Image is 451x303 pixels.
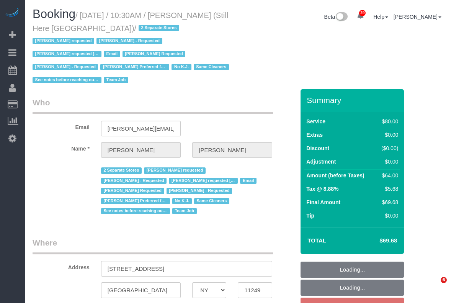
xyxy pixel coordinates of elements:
[378,172,398,179] div: $64.00
[100,64,169,70] span: [PERSON_NAME] Preferred for [STREET_ADDRESS][PERSON_NAME]
[144,167,206,174] span: [PERSON_NAME] requested
[33,7,75,21] span: Booking
[33,38,94,44] span: [PERSON_NAME] requested
[101,282,181,298] input: City
[27,261,95,271] label: Address
[307,96,400,105] h3: Summary
[33,51,101,57] span: [PERSON_NAME] requested [STREET_ADDRESS]
[104,77,128,83] span: Team Job
[33,97,273,114] legend: Who
[101,121,181,136] input: Email
[101,167,142,174] span: 2 Separate Stores
[101,178,167,184] span: [PERSON_NAME] - Requested
[167,188,232,194] span: [PERSON_NAME] - Requested
[306,212,314,219] label: Tip
[441,277,447,283] span: 6
[378,144,398,152] div: ($0.00)
[335,12,348,22] img: New interface
[101,208,170,214] span: See notes before reaching out to customer
[33,64,98,70] span: [PERSON_NAME] - Requested
[192,142,272,158] input: Last Name
[306,185,338,193] label: Tax @ 8.88%
[101,142,181,158] input: First Name
[33,237,273,254] legend: Where
[5,8,20,18] img: Automaid Logo
[425,277,443,295] iframe: Intercom live chat
[172,64,191,70] span: No K.J.
[378,185,398,193] div: $5.68
[172,198,192,204] span: No K.J.
[378,131,398,139] div: $0.00
[306,158,336,165] label: Adjustment
[378,212,398,219] div: $0.00
[240,178,257,184] span: Email
[27,121,95,131] label: Email
[394,14,441,20] a: [PERSON_NAME]
[324,14,348,20] a: Beta
[101,198,170,204] span: [PERSON_NAME] Preferred for [STREET_ADDRESS][PERSON_NAME]
[33,11,231,85] small: / [DATE] / 10:30AM / [PERSON_NAME] (Still Here [GEOGRAPHIC_DATA])
[306,131,323,139] label: Extras
[306,118,325,125] label: Service
[306,172,364,179] label: Amount (before Taxes)
[306,144,329,152] label: Discount
[378,198,398,206] div: $69.68
[33,24,231,85] span: /
[306,198,340,206] label: Final Amount
[238,282,272,298] input: Zip Code
[378,118,398,125] div: $80.00
[373,14,388,20] a: Help
[378,158,398,165] div: $0.00
[194,198,229,204] span: Same Cleaners
[172,208,197,214] span: Team Job
[307,237,326,244] strong: Total
[359,10,366,16] span: 29
[194,64,229,70] span: Same Cleaners
[101,188,164,194] span: [PERSON_NAME] Requested
[356,237,397,244] h4: $69.68
[169,178,238,184] span: [PERSON_NAME] requested [STREET_ADDRESS]
[353,8,368,25] a: 29
[139,25,179,31] span: 2 Separate Stores
[104,51,120,57] span: Email
[96,38,162,44] span: [PERSON_NAME] - Requested
[123,51,186,57] span: [PERSON_NAME] Requested
[27,142,95,152] label: Name *
[33,77,101,83] span: See notes before reaching out to customer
